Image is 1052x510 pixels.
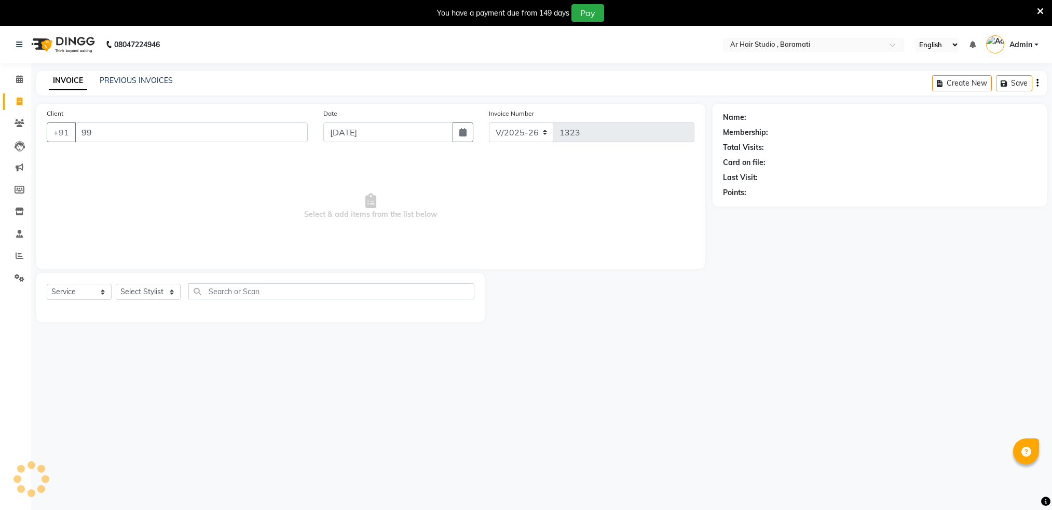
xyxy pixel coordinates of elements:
[489,109,534,118] label: Invoice Number
[723,142,764,153] div: Total Visits:
[49,72,87,90] a: INVOICE
[75,122,308,142] input: Search by Name/Mobile/Email/Code
[188,283,474,299] input: Search or Scan
[723,127,768,138] div: Membership:
[571,4,604,22] button: Pay
[323,109,337,118] label: Date
[932,75,992,91] button: Create New
[437,8,569,19] div: You have a payment due from 149 days
[114,30,160,59] b: 08047224946
[47,155,694,258] span: Select & add items from the list below
[100,76,173,85] a: PREVIOUS INVOICES
[1008,468,1042,500] iframe: chat widget
[47,122,76,142] button: +91
[986,35,1004,53] img: Admin
[723,172,758,183] div: Last Visit:
[47,109,63,118] label: Client
[723,157,766,168] div: Card on file:
[723,112,746,123] div: Name:
[1009,39,1032,50] span: Admin
[996,75,1032,91] button: Save
[26,30,98,59] img: logo
[723,187,746,198] div: Points:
